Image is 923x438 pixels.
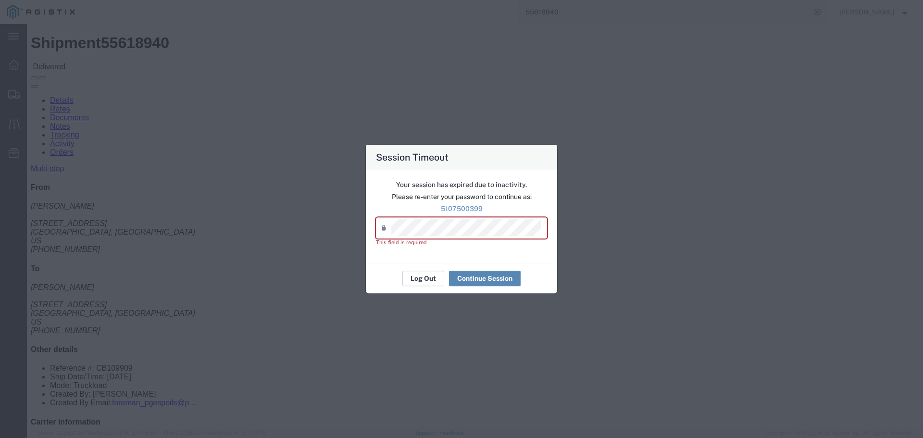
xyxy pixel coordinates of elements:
[449,271,521,286] button: Continue Session
[376,192,547,202] p: Please re-enter your password to continue as:
[376,238,547,247] div: This field is required
[376,204,547,214] p: 5107500399
[376,150,449,164] h4: Session Timeout
[376,180,547,190] p: Your session has expired due to inactivity.
[402,271,444,286] button: Log Out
